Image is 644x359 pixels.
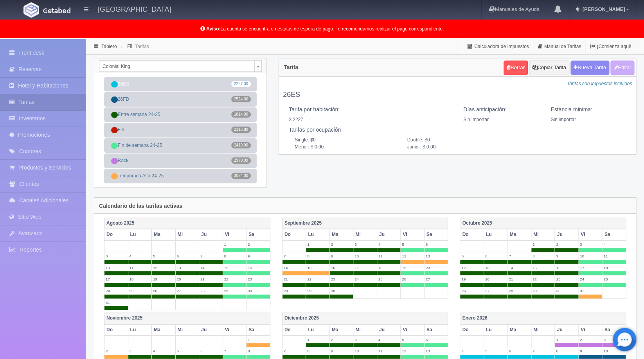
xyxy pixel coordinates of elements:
[330,241,353,248] label: 2
[460,324,484,336] th: Do
[104,107,257,122] a: Entre semana 24-251814.00
[98,4,171,14] h4: [GEOGRAPHIC_DATA]
[377,252,401,260] label: 11
[330,347,353,355] label: 9
[531,275,555,283] label: 22
[104,299,128,306] label: 31
[401,347,424,355] label: 12
[282,264,306,271] label: 14
[531,324,555,336] th: Mi
[306,336,329,343] label: 1
[602,264,626,271] label: 18
[231,173,251,179] span: 3024.00
[152,287,175,295] label: 26
[175,229,199,240] th: Mi
[579,336,602,343] label: 2
[353,229,377,240] th: Mi
[555,241,578,248] label: 2
[425,252,448,260] label: 13
[289,144,401,150] span: Menor: $ 0.00
[289,127,626,133] h5: Tarifas por ocupación
[602,229,626,240] th: Sa
[306,347,329,355] label: 8
[329,324,353,336] th: Ma
[602,241,626,248] label: 4
[555,229,579,240] th: Ju
[460,287,484,295] label: 26
[152,229,176,240] th: Ma
[282,252,306,260] label: 7
[353,324,377,336] th: Mi
[128,229,152,240] th: Lu
[330,336,353,343] label: 2
[401,137,513,143] span: Double: $0
[578,324,602,336] th: Vi
[401,241,424,248] label: 5
[377,324,401,336] th: Ju
[460,347,484,355] label: 4
[223,264,246,271] label: 15
[507,264,531,271] label: 14
[306,241,329,248] label: 1
[104,347,128,355] label: 2
[231,111,251,118] span: 1814.00
[531,252,555,260] label: 8
[578,229,602,240] th: Vi
[23,2,39,18] img: Getabed
[579,275,602,283] label: 24
[580,6,625,12] span: [PERSON_NAME]
[306,275,329,283] label: 22
[199,229,223,240] th: Ju
[531,264,555,271] label: 15
[610,61,634,75] button: Editar
[484,275,507,283] label: 20
[460,264,484,271] label: 12
[353,336,377,343] label: 3
[507,252,531,260] label: 7
[401,252,424,260] label: 12
[555,347,578,355] label: 8
[246,264,270,271] label: 16
[223,287,246,295] label: 29
[152,324,176,336] th: Ma
[104,275,128,283] label: 17
[104,252,128,260] label: 3
[484,229,507,240] th: Lu
[507,275,531,283] label: 21
[175,324,199,336] th: Mi
[353,275,377,283] label: 24
[602,252,626,260] label: 11
[128,264,152,271] label: 11
[128,324,152,336] th: Lu
[206,26,220,32] b: Aviso:
[199,275,223,283] label: 21
[104,169,257,183] a: Temporada Alta 24-253024.00
[104,77,257,91] a: 26ES2227.00
[377,264,401,271] label: 18
[377,347,401,355] label: 11
[223,275,246,283] label: 22
[377,241,401,248] label: 4
[101,44,117,49] a: Tablero
[246,336,270,343] label: 1
[353,252,377,260] label: 10
[104,264,128,271] label: 10
[533,39,585,54] a: Manual de Tarifas
[401,275,424,283] label: 26
[570,61,609,75] button: Nueva Tarifa
[246,347,270,355] label: 8
[104,218,270,229] th: Agosto 2025
[152,347,175,355] label: 4
[282,229,306,240] th: Do
[289,117,303,122] span: $ 2227
[579,347,602,355] label: 9
[377,275,401,283] label: 25
[425,241,448,248] label: 6
[231,127,251,133] span: 2116.80
[555,324,579,336] th: Ju
[283,91,632,99] h4: 26ES
[284,64,298,70] h4: Tarifa
[463,117,489,122] span: Sin importar
[460,229,484,240] th: Do
[104,313,270,324] th: Noviembre 2025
